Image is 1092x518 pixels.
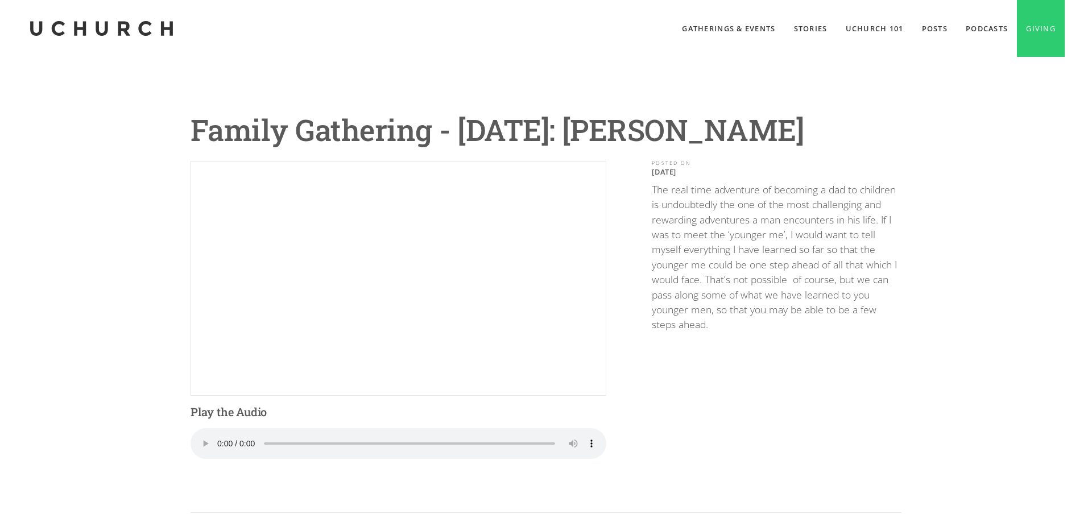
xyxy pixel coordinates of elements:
[191,428,606,459] audio: Your browser does not support the audio element.
[191,161,606,395] iframe: YouTube embed
[652,182,901,332] p: The real time adventure of becoming a dad to children is undoubtedly the one of the most challeng...
[191,114,901,146] h1: Family Gathering - [DATE]: [PERSON_NAME]
[652,161,901,166] div: POSTED ON
[652,167,901,176] p: [DATE]
[191,405,606,419] h4: Play the Audio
